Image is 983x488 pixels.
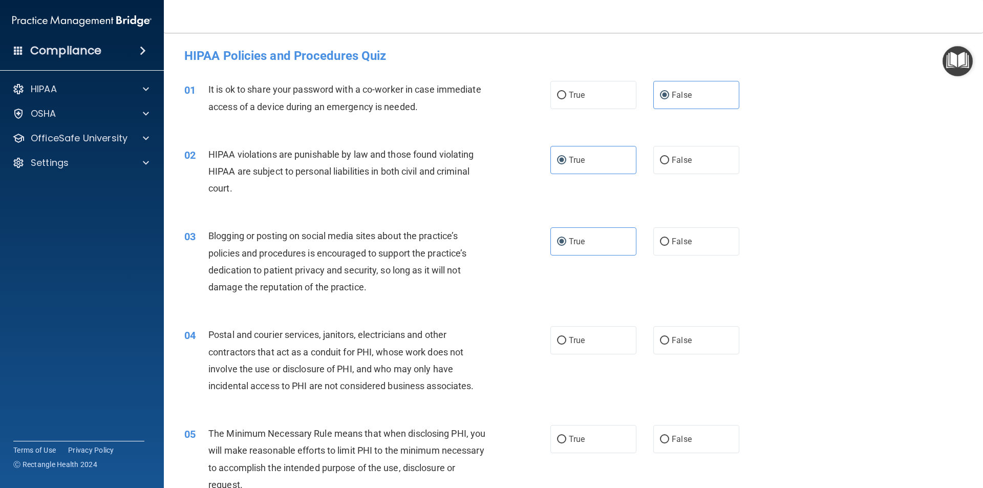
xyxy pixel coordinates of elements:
input: True [557,157,566,164]
p: OfficeSafe University [31,132,127,144]
span: 02 [184,149,196,161]
input: False [660,157,669,164]
a: Privacy Policy [68,445,114,455]
input: True [557,238,566,246]
p: Settings [31,157,69,169]
span: It is ok to share your password with a co-worker in case immediate access of a device during an e... [208,84,481,112]
span: True [569,335,585,345]
h4: HIPAA Policies and Procedures Quiz [184,49,963,62]
input: True [557,337,566,345]
input: False [660,436,669,443]
input: True [557,92,566,99]
span: False [672,434,692,444]
input: False [660,92,669,99]
span: False [672,237,692,246]
a: HIPAA [12,83,149,95]
a: Settings [12,157,149,169]
span: True [569,155,585,165]
span: False [672,335,692,345]
span: 05 [184,428,196,440]
p: HIPAA [31,83,57,95]
span: False [672,90,692,100]
img: PMB logo [12,11,152,31]
span: False [672,155,692,165]
span: True [569,90,585,100]
span: Blogging or posting on social media sites about the practice’s policies and procedures is encoura... [208,230,466,292]
span: HIPAA violations are punishable by law and those found violating HIPAA are subject to personal li... [208,149,474,194]
span: Ⓒ Rectangle Health 2024 [13,459,97,470]
input: False [660,337,669,345]
span: 04 [184,329,196,342]
input: False [660,238,669,246]
span: 03 [184,230,196,243]
span: True [569,237,585,246]
p: OSHA [31,108,56,120]
h4: Compliance [30,44,101,58]
a: OfficeSafe University [12,132,149,144]
span: Postal and courier services, janitors, electricians and other contractors that act as a conduit f... [208,329,474,391]
span: 01 [184,84,196,96]
button: Open Resource Center [943,46,973,76]
input: True [557,436,566,443]
a: OSHA [12,108,149,120]
span: True [569,434,585,444]
a: Terms of Use [13,445,56,455]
